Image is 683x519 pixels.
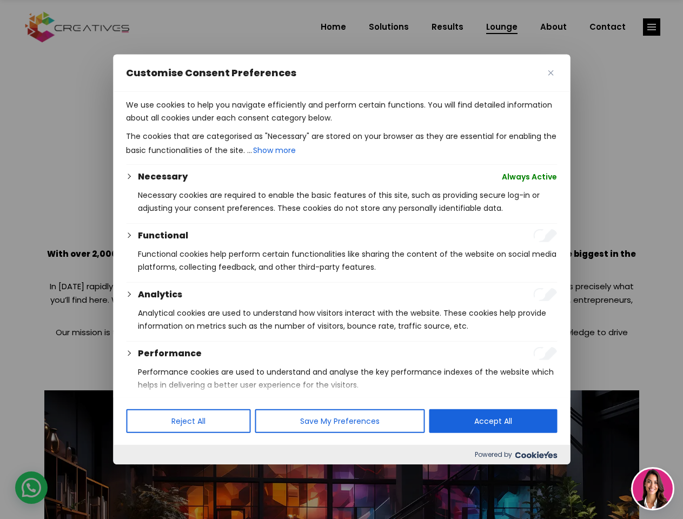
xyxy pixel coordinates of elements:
span: Customise Consent Preferences [126,66,296,79]
img: agent [633,469,673,509]
button: Analytics [138,288,182,301]
button: Necessary [138,170,188,183]
button: Reject All [126,409,250,433]
button: Performance [138,347,202,360]
input: Enable Performance [533,347,557,360]
button: Functional [138,229,188,242]
div: Customise Consent Preferences [113,55,570,464]
input: Enable Analytics [533,288,557,301]
p: Necessary cookies are required to enable the basic features of this site, such as providing secur... [138,189,557,215]
p: Performance cookies are used to understand and analyse the key performance indexes of the website... [138,365,557,391]
input: Enable Functional [533,229,557,242]
p: We use cookies to help you navigate efficiently and perform certain functions. You will find deta... [126,98,557,124]
p: Analytical cookies are used to understand how visitors interact with the website. These cookies h... [138,307,557,332]
button: Save My Preferences [255,409,425,433]
button: Accept All [429,409,557,433]
button: Close [544,66,557,79]
p: Functional cookies help perform certain functionalities like sharing the content of the website o... [138,248,557,274]
span: Always Active [502,170,557,183]
img: Cookieyes logo [515,451,557,458]
p: The cookies that are categorised as "Necessary" are stored on your browser as they are essential ... [126,130,557,158]
button: Show more [252,143,297,158]
div: Powered by [113,445,570,464]
img: Close [548,70,553,76]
